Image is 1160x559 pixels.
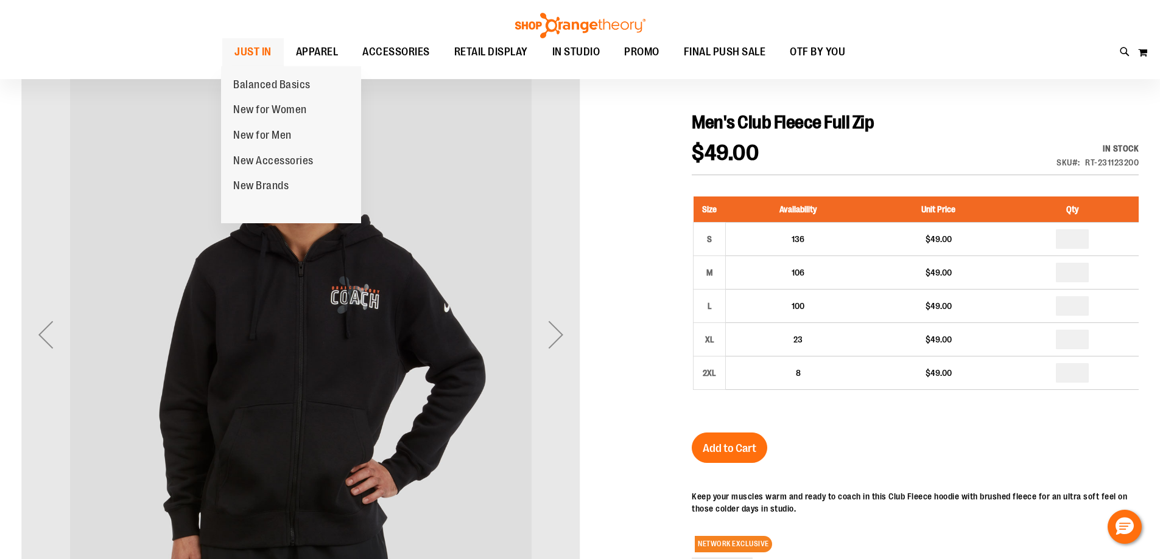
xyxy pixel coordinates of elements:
[1056,142,1139,155] div: Availability
[876,333,1000,345] div: $49.00
[362,38,430,66] span: ACCESSORIES
[233,129,292,144] span: New for Men
[221,66,361,224] ul: JUST IN
[793,335,803,344] span: 23
[442,38,540,66] a: RETAIL DISPLAY
[692,112,874,133] span: Men's Club Fleece Full Zip
[233,78,311,94] span: Balanced Basics
[221,148,326,174] a: New Accessories
[221,72,323,98] a: Balanced Basics
[296,38,339,66] span: APPAREL
[1056,142,1139,155] div: In stock
[1085,156,1139,168] div: RT-231123200
[552,38,600,66] span: IN STUDIO
[700,230,719,248] div: S
[792,301,804,311] span: 100
[700,263,719,282] div: M
[234,38,272,66] span: JUST IN
[703,442,756,455] span: Add to Cart
[513,13,647,38] img: Shop Orangetheory
[700,297,719,315] div: L
[694,196,726,223] th: Size
[221,173,301,199] a: New Brands
[233,155,314,170] span: New Accessories
[700,364,719,382] div: 2XL
[233,103,307,119] span: New for Women
[1056,158,1080,167] strong: SKU
[692,141,759,165] span: $49.00
[870,196,1006,223] th: Unit Price
[695,536,772,552] span: NETWORK EXCLUSIVE
[1108,510,1142,544] button: Hello, have a question? Let’s chat.
[222,38,284,66] a: JUST IN
[612,38,672,66] a: PROMO
[876,266,1000,279] div: $49.00
[692,432,767,463] button: Add to Cart
[796,368,801,378] span: 8
[221,97,319,123] a: New for Women
[792,268,804,277] span: 106
[726,196,871,223] th: Availability
[792,234,804,244] span: 136
[624,38,659,66] span: PROMO
[350,38,442,66] a: ACCESSORIES
[876,300,1000,312] div: $49.00
[454,38,528,66] span: RETAIL DISPLAY
[1007,196,1139,223] th: Qty
[700,330,719,349] div: XL
[778,38,857,66] a: OTF BY YOU
[284,38,351,66] a: APPAREL
[876,367,1000,379] div: $49.00
[684,38,766,66] span: FINAL PUSH SALE
[540,38,613,66] a: IN STUDIO
[790,38,845,66] span: OTF BY YOU
[221,123,304,148] a: New for Men
[672,38,778,66] a: FINAL PUSH SALE
[876,233,1000,245] div: $49.00
[233,179,289,195] span: New Brands
[692,490,1139,515] div: Keep your muscles warm and ready to coach in this Club Fleece hoodie with brushed fleece for an u...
